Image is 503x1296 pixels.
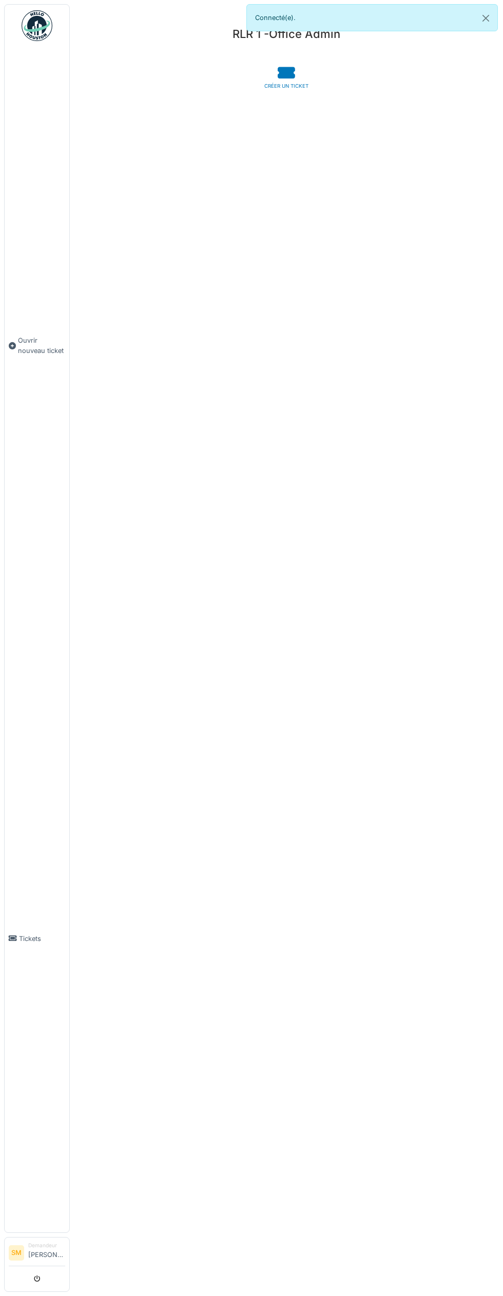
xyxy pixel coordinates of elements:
[246,4,498,31] div: Connecté(e).
[28,1242,65,1264] li: [PERSON_NAME]
[474,5,497,32] button: Close
[19,934,65,944] span: Tickets
[83,27,490,41] h3: RLR 1 -Office Admin
[9,1245,24,1261] li: SM
[5,47,69,644] a: Ouvrir nouveau ticket
[5,644,69,1232] a: Tickets
[83,65,490,90] a: CRÉER UN TICKET
[9,1242,65,1266] a: SM Demandeur[PERSON_NAME]
[28,1242,65,1249] div: Demandeur
[18,336,65,355] span: Ouvrir nouveau ticket
[22,10,52,41] img: Badge_color-CXgf-gQk.svg
[83,83,490,90] div: CRÉER UN TICKET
